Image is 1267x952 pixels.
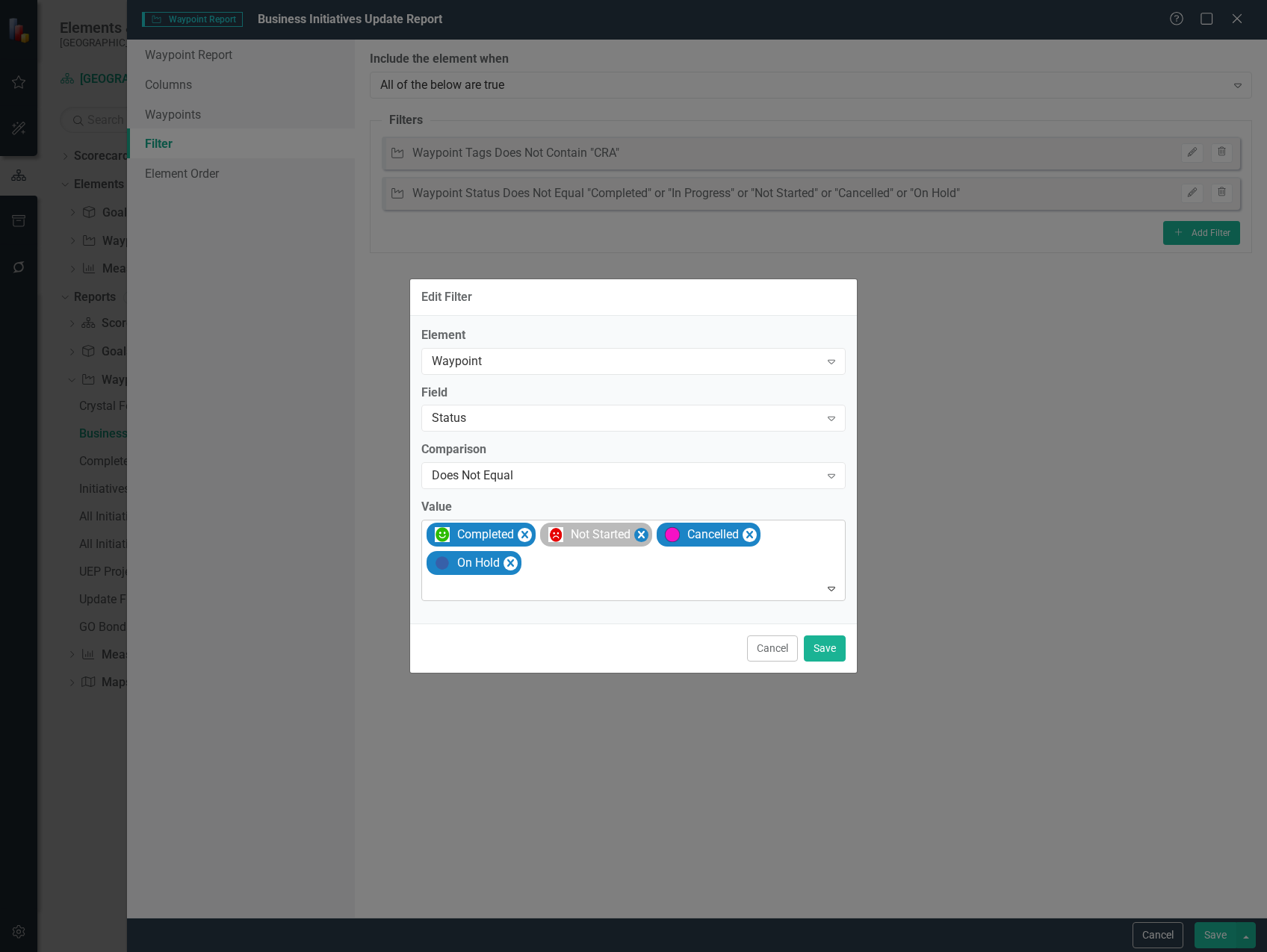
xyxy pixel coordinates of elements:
[571,526,631,544] div: Not Started
[743,528,757,542] div: Remove [object Object]
[421,327,846,344] label: Element
[518,528,532,542] div: Remove [object Object]
[432,410,820,427] div: Status
[435,556,450,570] img: On Hold
[548,527,563,542] img: Not Started
[421,385,846,402] label: Field
[665,527,680,542] img: Cancelled
[421,290,472,304] div: Edit Filter
[804,635,846,662] button: Save
[687,526,739,544] div: Cancelled
[634,528,648,542] div: Remove [object Object]
[421,499,846,516] label: Value
[435,527,450,542] img: Completed
[421,441,846,458] label: Comparison
[457,555,500,572] div: On Hold
[504,556,518,570] div: Remove [object Object]
[432,352,820,370] div: Waypoint
[457,526,514,544] div: Completed
[432,467,820,485] div: Does Not Equal
[747,635,798,662] button: Cancel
